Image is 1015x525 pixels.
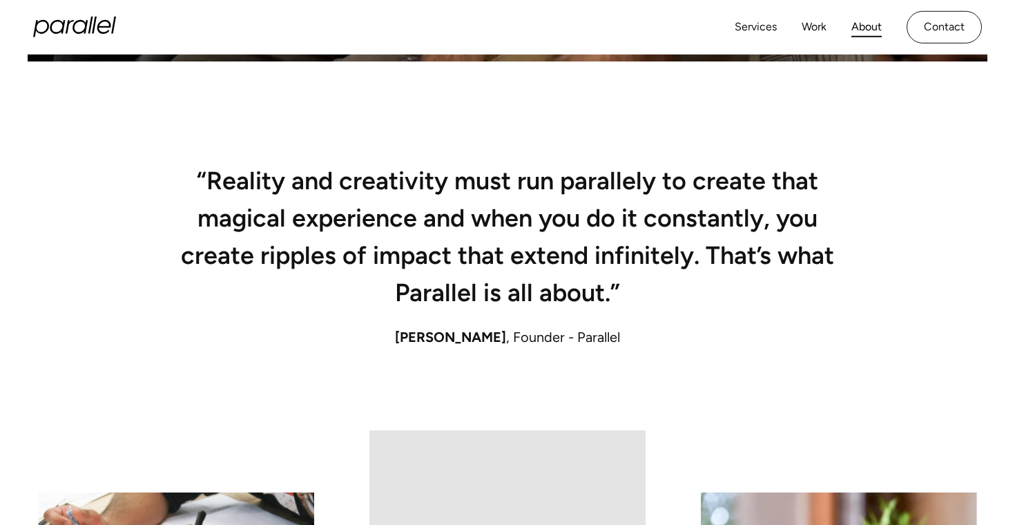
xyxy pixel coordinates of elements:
[802,17,826,37] a: Work
[33,17,116,37] a: home
[38,327,977,347] div: , Founder - Parallel
[176,172,839,312] h2: “Reality and creativity must run parallely to create that magical experience and when you do it c...
[395,329,506,345] span: [PERSON_NAME]
[735,17,777,37] a: Services
[907,11,982,44] a: Contact
[851,17,882,37] a: About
